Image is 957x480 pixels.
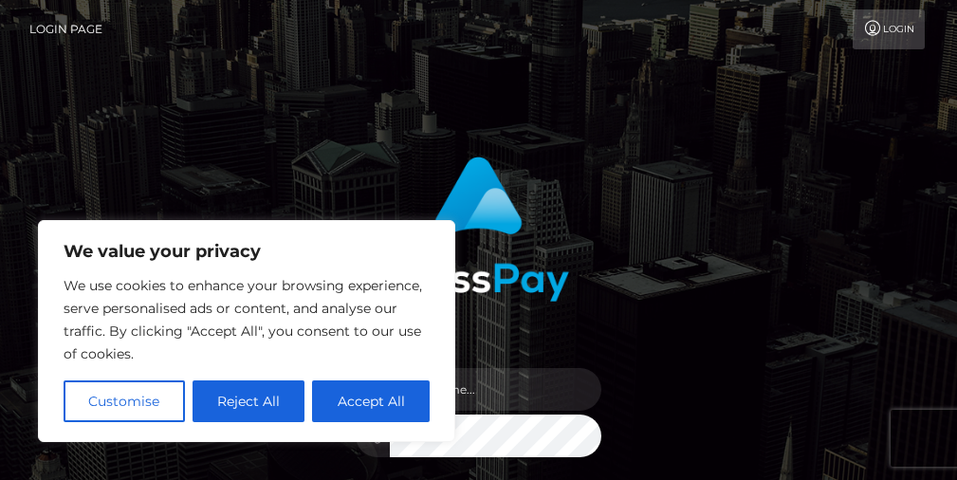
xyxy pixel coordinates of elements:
[64,380,185,422] button: Customise
[29,9,102,49] a: Login Page
[64,240,430,263] p: We value your privacy
[390,368,602,411] input: Username...
[38,220,455,442] div: We value your privacy
[64,274,430,365] p: We use cookies to enhance your browsing experience, serve personalised ads or content, and analys...
[389,157,569,302] img: MassPay Login
[853,9,925,49] a: Login
[312,380,430,422] button: Accept All
[193,380,305,422] button: Reject All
